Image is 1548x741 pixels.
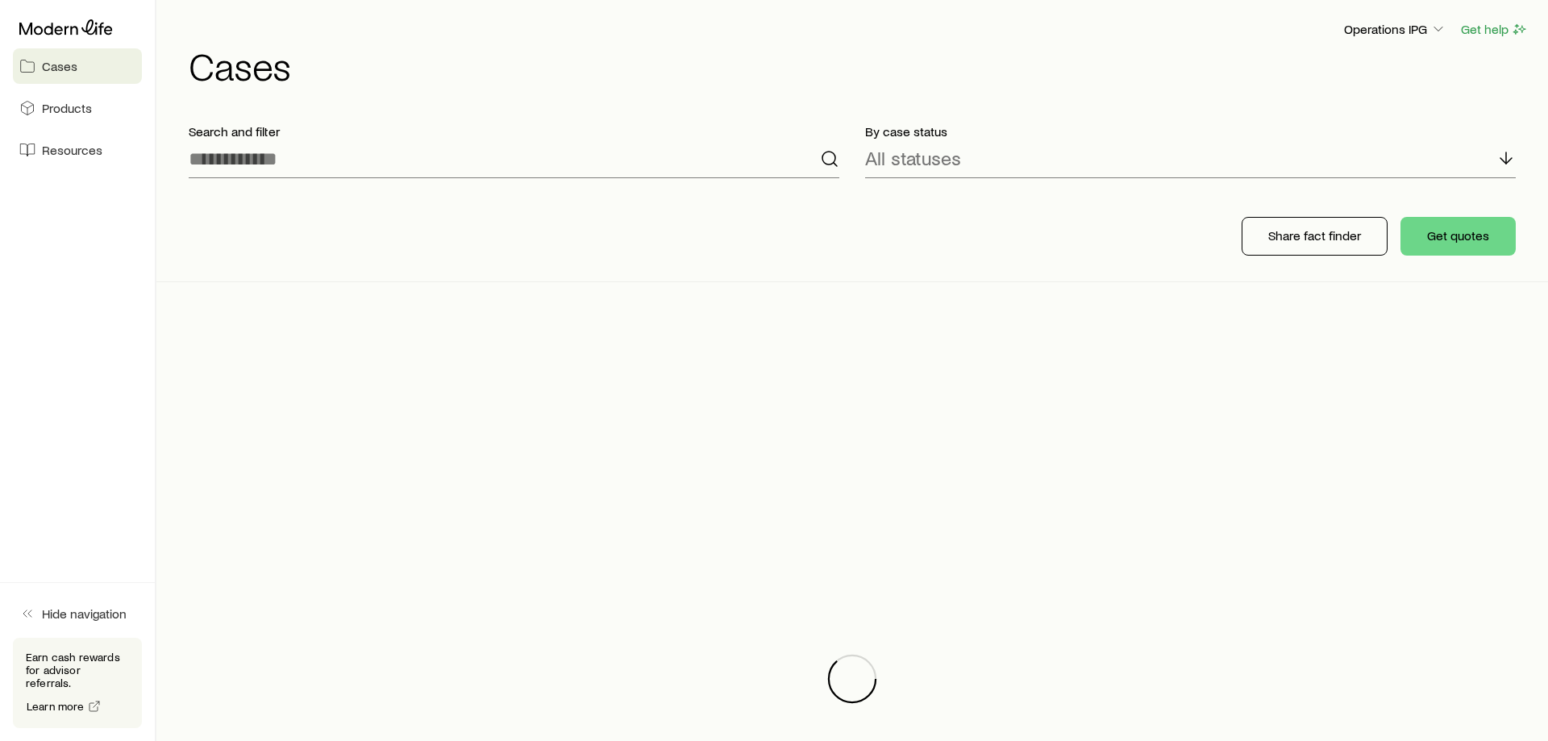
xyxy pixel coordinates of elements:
span: Learn more [27,701,85,712]
button: Get quotes [1400,217,1516,256]
a: Cases [13,48,142,84]
span: Hide navigation [42,606,127,622]
p: By case status [865,123,1516,139]
span: Resources [42,142,102,158]
button: Operations IPG [1343,20,1447,40]
button: Hide navigation [13,596,142,631]
span: Products [42,100,92,116]
button: Share fact finder [1242,217,1388,256]
p: Earn cash rewards for advisor referrals. [26,651,129,689]
p: All statuses [865,147,961,169]
span: Cases [42,58,77,74]
a: Resources [13,132,142,168]
p: Share fact finder [1268,227,1361,244]
a: Products [13,90,142,126]
p: Search and filter [189,123,839,139]
button: Get help [1460,20,1529,39]
div: Earn cash rewards for advisor referrals.Learn more [13,638,142,728]
p: Operations IPG [1344,21,1446,37]
h1: Cases [189,46,1529,85]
